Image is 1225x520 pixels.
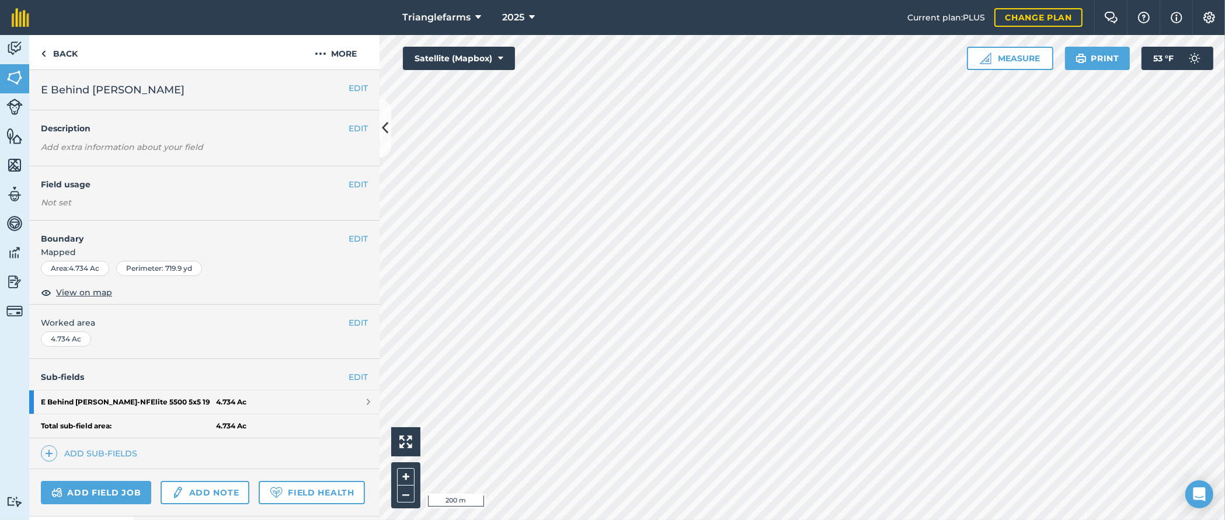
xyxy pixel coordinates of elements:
img: svg+xml;base64,PD94bWwgdmVyc2lvbj0iMS4wIiBlbmNvZGluZz0idXRmLTgiPz4KPCEtLSBHZW5lcmF0b3I6IEFkb2JlIE... [6,215,23,232]
img: fieldmargin Logo [12,8,29,27]
img: svg+xml;base64,PHN2ZyB4bWxucz0iaHR0cDovL3d3dy53My5vcmcvMjAwMC9zdmciIHdpZHRoPSI5IiBoZWlnaHQ9IjI0Ii... [41,47,46,61]
h4: Sub-fields [29,371,380,383]
img: svg+xml;base64,PD94bWwgdmVyc2lvbj0iMS4wIiBlbmNvZGluZz0idXRmLTgiPz4KPCEtLSBHZW5lcmF0b3I6IEFkb2JlIE... [1183,47,1206,70]
div: Open Intercom Messenger [1185,480,1213,508]
button: EDIT [349,122,368,135]
img: A cog icon [1202,12,1216,23]
button: + [397,468,415,486]
a: EDIT [349,371,368,383]
button: 53 °F [1142,47,1213,70]
button: EDIT [349,232,368,245]
div: Perimeter : 719.9 yd [116,261,202,276]
button: – [397,486,415,502]
span: Worked area [41,316,368,329]
button: EDIT [349,178,368,191]
a: Back [29,35,89,69]
a: E Behind [PERSON_NAME]-NFElite 5500 5x5 194.734 Ac [29,390,380,414]
span: 53 ° F [1153,47,1174,70]
img: svg+xml;base64,PD94bWwgdmVyc2lvbj0iMS4wIiBlbmNvZGluZz0idXRmLTgiPz4KPCEtLSBHZW5lcmF0b3I6IEFkb2JlIE... [6,99,23,115]
img: svg+xml;base64,PD94bWwgdmVyc2lvbj0iMS4wIiBlbmNvZGluZz0idXRmLTgiPz4KPCEtLSBHZW5lcmF0b3I6IEFkb2JlIE... [6,496,23,507]
img: svg+xml;base64,PD94bWwgdmVyc2lvbj0iMS4wIiBlbmNvZGluZz0idXRmLTgiPz4KPCEtLSBHZW5lcmF0b3I6IEFkb2JlIE... [6,273,23,291]
span: E Behind [PERSON_NAME] [41,82,185,98]
img: svg+xml;base64,PD94bWwgdmVyc2lvbj0iMS4wIiBlbmNvZGluZz0idXRmLTgiPz4KPCEtLSBHZW5lcmF0b3I6IEFkb2JlIE... [6,186,23,203]
div: Not set [41,197,368,208]
div: Area : 4.734 Ac [41,261,109,276]
span: View on map [56,286,112,299]
button: View on map [41,285,112,299]
button: Satellite (Mapbox) [403,47,515,70]
button: EDIT [349,82,368,95]
a: Add field job [41,481,151,504]
a: Add note [161,481,249,504]
em: Add extra information about your field [41,142,203,152]
img: svg+xml;base64,PD94bWwgdmVyc2lvbj0iMS4wIiBlbmNvZGluZz0idXRmLTgiPz4KPCEtLSBHZW5lcmF0b3I6IEFkb2JlIE... [51,486,62,500]
span: Trianglefarms [402,11,471,25]
strong: 4.734 Ac [216,421,246,431]
img: svg+xml;base64,PD94bWwgdmVyc2lvbj0iMS4wIiBlbmNvZGluZz0idXRmLTgiPz4KPCEtLSBHZW5lcmF0b3I6IEFkb2JlIE... [6,244,23,261]
h4: Description [41,122,368,135]
img: svg+xml;base64,PD94bWwgdmVyc2lvbj0iMS4wIiBlbmNvZGluZz0idXRmLTgiPz4KPCEtLSBHZW5lcmF0b3I6IEFkb2JlIE... [171,486,184,500]
h4: Field usage [41,178,349,191]
img: Two speech bubbles overlapping with the left bubble in the forefront [1104,12,1118,23]
div: 4.734 Ac [41,331,91,347]
img: svg+xml;base64,PHN2ZyB4bWxucz0iaHR0cDovL3d3dy53My5vcmcvMjAwMC9zdmciIHdpZHRoPSI1NiIgaGVpZ2h0PSI2MC... [6,156,23,174]
img: svg+xml;base64,PD94bWwgdmVyc2lvbj0iMS4wIiBlbmNvZGluZz0idXRmLTgiPz4KPCEtLSBHZW5lcmF0b3I6IEFkb2JlIE... [6,303,23,319]
img: svg+xml;base64,PHN2ZyB4bWxucz0iaHR0cDovL3d3dy53My5vcmcvMjAwMC9zdmciIHdpZHRoPSIxNyIgaGVpZ2h0PSIxNy... [1171,11,1182,25]
span: Mapped [29,246,380,259]
span: 2025 [502,11,524,25]
strong: E Behind [PERSON_NAME] - NFElite 5500 5x5 19 [41,390,216,414]
button: Print [1065,47,1130,70]
button: More [292,35,380,69]
button: EDIT [349,316,368,329]
strong: Total sub-field area: [41,421,216,431]
h4: Boundary [29,221,349,245]
img: Ruler icon [980,53,991,64]
img: svg+xml;base64,PHN2ZyB4bWxucz0iaHR0cDovL3d3dy53My5vcmcvMjAwMC9zdmciIHdpZHRoPSI1NiIgaGVpZ2h0PSI2MC... [6,127,23,145]
button: Measure [967,47,1053,70]
img: svg+xml;base64,PHN2ZyB4bWxucz0iaHR0cDovL3d3dy53My5vcmcvMjAwMC9zdmciIHdpZHRoPSIxNCIgaGVpZ2h0PSIyNC... [45,446,53,460]
strong: 4.734 Ac [216,397,246,407]
img: svg+xml;base64,PHN2ZyB4bWxucz0iaHR0cDovL3d3dy53My5vcmcvMjAwMC9zdmciIHdpZHRoPSIxOSIgaGVpZ2h0PSIyNC... [1076,51,1087,65]
a: Field Health [259,481,364,504]
a: Change plan [994,8,1083,27]
img: Four arrows, one pointing top left, one top right, one bottom right and the last bottom left [399,435,412,448]
img: svg+xml;base64,PD94bWwgdmVyc2lvbj0iMS4wIiBlbmNvZGluZz0idXRmLTgiPz4KPCEtLSBHZW5lcmF0b3I6IEFkb2JlIE... [6,40,23,57]
img: svg+xml;base64,PHN2ZyB4bWxucz0iaHR0cDovL3d3dy53My5vcmcvMjAwMC9zdmciIHdpZHRoPSIyMCIgaGVpZ2h0PSIyNC... [315,47,326,61]
a: Add sub-fields [41,445,142,462]
img: svg+xml;base64,PHN2ZyB4bWxucz0iaHR0cDovL3d3dy53My5vcmcvMjAwMC9zdmciIHdpZHRoPSI1NiIgaGVpZ2h0PSI2MC... [6,69,23,86]
img: svg+xml;base64,PHN2ZyB4bWxucz0iaHR0cDovL3d3dy53My5vcmcvMjAwMC9zdmciIHdpZHRoPSIxOCIgaGVpZ2h0PSIyNC... [41,285,51,299]
span: Current plan : PLUS [907,11,985,24]
img: A question mark icon [1137,12,1151,23]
